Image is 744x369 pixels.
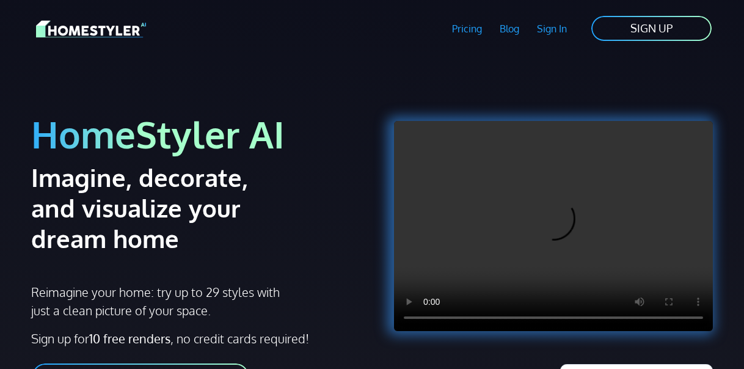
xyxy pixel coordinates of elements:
p: Sign up for , no credit cards required! [31,329,365,348]
a: Sign In [528,15,575,43]
a: SIGN UP [590,15,713,42]
a: Blog [491,15,528,43]
h2: Imagine, decorate, and visualize your dream home [31,162,298,254]
h1: HomeStyler AI [31,111,365,157]
a: Pricing [443,15,491,43]
p: Reimagine your home: try up to 29 styles with just a clean picture of your space. [31,283,282,320]
strong: 10 free renders [89,331,170,346]
img: HomeStyler AI logo [36,18,146,40]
